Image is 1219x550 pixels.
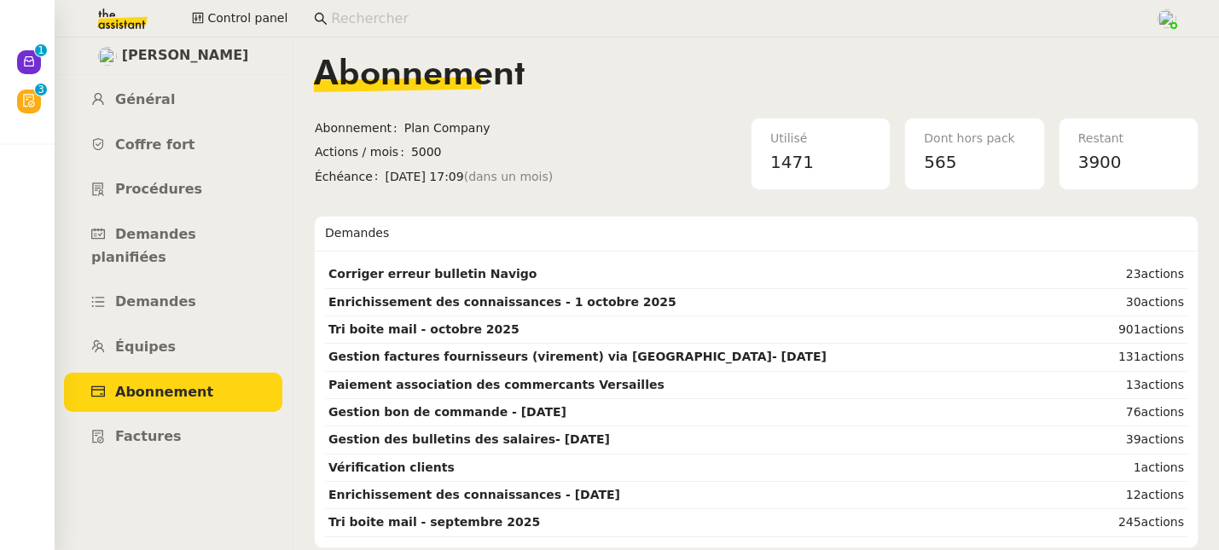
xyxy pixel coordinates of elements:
[1141,432,1184,446] span: actions
[38,84,44,99] p: 3
[1141,405,1184,419] span: actions
[328,432,610,446] strong: Gestion des bulletins des salaires- [DATE]
[115,384,213,400] span: Abonnement
[464,167,554,187] span: (dans un mois)
[924,129,1025,148] div: Dont hors pack
[1078,129,1179,148] div: Restant
[404,119,750,138] span: Plan Company
[1079,372,1187,399] td: 13
[328,267,537,281] strong: Corriger erreur bulletin Navigo
[770,129,871,148] div: Utilisé
[1079,261,1187,288] td: 23
[38,44,44,60] p: 1
[328,405,566,419] strong: Gestion bon de commande - [DATE]
[386,167,750,187] span: [DATE] 17:09
[207,9,287,28] span: Control panel
[924,152,956,172] span: 565
[115,428,182,444] span: Factures
[1141,460,1184,474] span: actions
[1079,482,1187,509] td: 12
[1079,454,1187,482] td: 1
[1079,426,1187,454] td: 39
[315,167,386,187] span: Échéance
[1079,399,1187,426] td: 76
[122,44,249,67] span: [PERSON_NAME]
[115,339,176,355] span: Équipes
[115,181,202,197] span: Procédures
[1141,488,1184,501] span: actions
[64,282,282,322] a: Demandes
[328,460,455,474] strong: Vérification clients
[182,7,298,31] button: Control panel
[328,488,620,501] strong: Enrichissement des connaissances - [DATE]
[411,142,750,162] span: 5000
[331,8,1138,31] input: Rechercher
[64,125,282,165] a: Coffre fort
[1141,515,1184,529] span: actions
[1079,509,1187,536] td: 245
[1078,152,1122,172] span: 3900
[115,293,196,310] span: Demandes
[1141,295,1184,309] span: actions
[328,350,827,363] strong: Gestion factures fournisseurs (virement) via [GEOGRAPHIC_DATA]- [DATE]
[91,226,196,265] span: Demandes planifiées
[35,84,47,96] nz-badge-sup: 3
[64,80,282,120] a: Général
[64,373,282,413] a: Abonnement
[770,152,814,172] span: 1471
[1079,289,1187,316] td: 30
[325,217,1187,251] div: Demandes
[115,91,175,107] span: Général
[328,378,665,391] strong: Paiement association des commercants Versailles
[328,322,520,336] strong: Tri boite mail - octobre 2025
[35,44,47,56] nz-badge-sup: 1
[1079,316,1187,344] td: 901
[1141,267,1184,281] span: actions
[314,58,525,92] span: Abonnement
[115,136,195,153] span: Coffre fort
[1079,344,1187,371] td: 131
[315,119,404,138] span: Abonnement
[1141,350,1184,363] span: actions
[328,515,540,529] strong: Tri boite mail - septembre 2025
[64,170,282,210] a: Procédures
[328,295,676,309] strong: Enrichissement des connaissances - 1 octobre 2025
[1141,322,1184,336] span: actions
[1141,378,1184,391] span: actions
[64,327,282,368] a: Équipes
[315,142,411,162] span: Actions / mois
[64,215,282,277] a: Demandes planifiées
[1158,9,1176,28] img: users%2FNTfmycKsCFdqp6LX6USf2FmuPJo2%2Favatar%2F16D86256-2126-4AE5-895D-3A0011377F92_1_102_o-remo...
[98,47,117,66] img: users%2F9mvJqJUvllffspLsQzytnd0Nt4c2%2Favatar%2F82da88e3-d90d-4e39-b37d-dcb7941179ae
